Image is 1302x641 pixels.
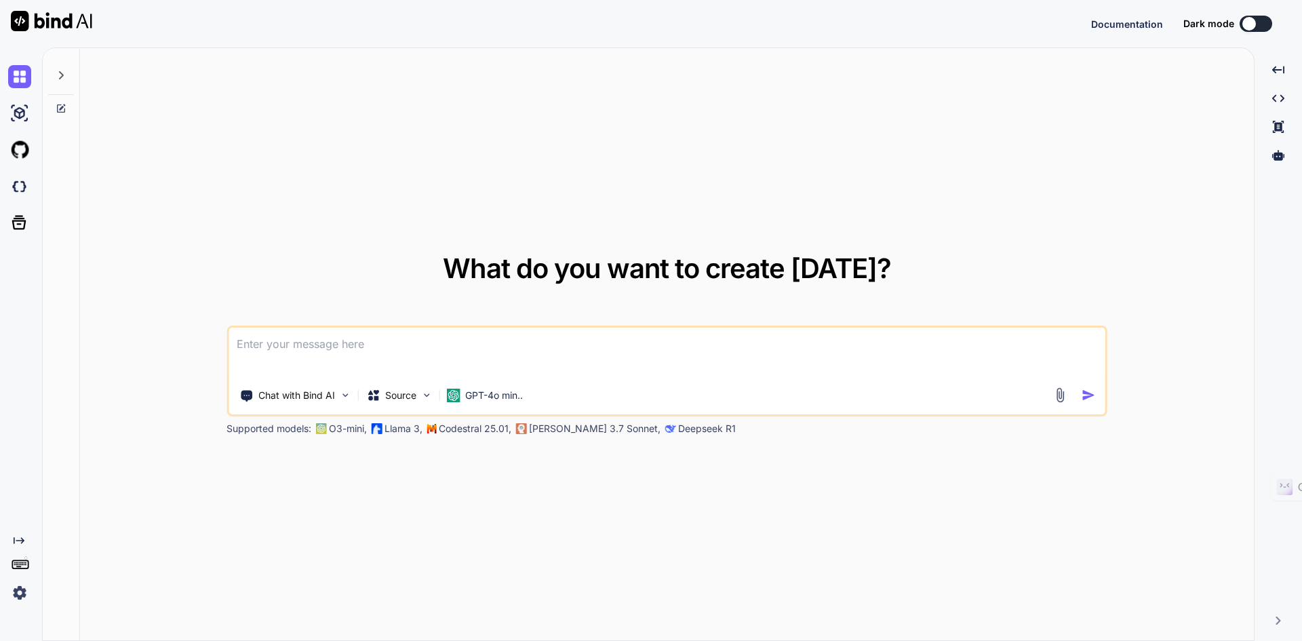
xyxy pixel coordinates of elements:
[439,422,511,435] p: Codestral 25.01,
[1082,388,1096,402] img: icon
[420,389,432,401] img: Pick Models
[329,422,367,435] p: O3-mini,
[1052,387,1068,403] img: attachment
[315,423,326,434] img: GPT-4
[427,424,436,433] img: Mistral-AI
[8,102,31,125] img: ai-studio
[665,423,675,434] img: claude
[258,389,335,402] p: Chat with Bind AI
[371,423,382,434] img: Llama2
[8,138,31,161] img: githubLight
[8,65,31,88] img: chat
[8,175,31,198] img: darkCloudIdeIcon
[465,389,523,402] p: GPT-4o min..
[443,252,891,285] span: What do you want to create [DATE]?
[226,422,311,435] p: Supported models:
[1091,17,1163,31] button: Documentation
[678,422,736,435] p: Deepseek R1
[384,422,422,435] p: Llama 3,
[1091,18,1163,30] span: Documentation
[11,11,92,31] img: Bind AI
[339,389,351,401] img: Pick Tools
[446,389,460,402] img: GPT-4o mini
[8,581,31,604] img: settings
[1183,17,1234,31] span: Dark mode
[515,423,526,434] img: claude
[529,422,660,435] p: [PERSON_NAME] 3.7 Sonnet,
[385,389,416,402] p: Source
